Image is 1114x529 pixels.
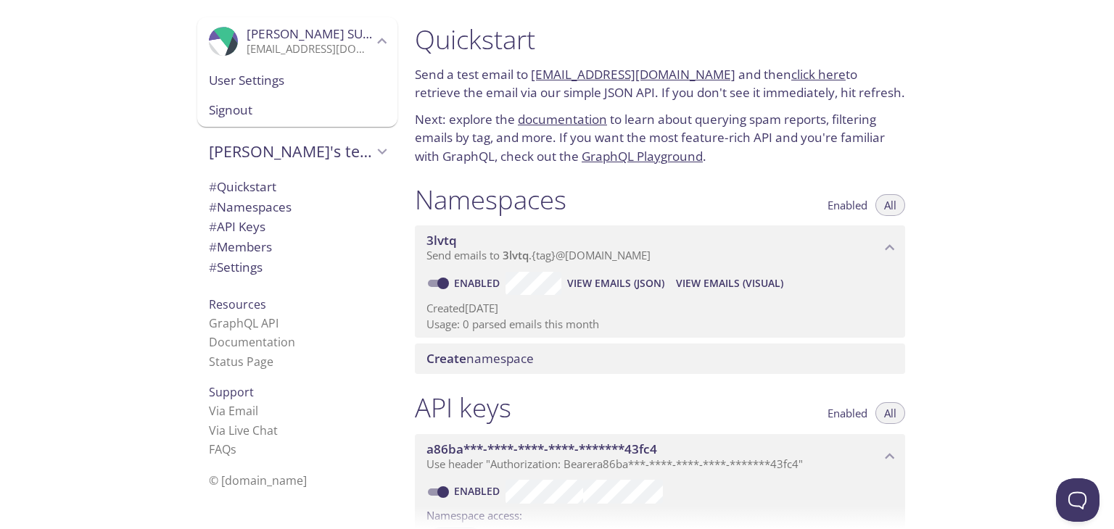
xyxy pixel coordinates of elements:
div: Quickstart [197,177,397,197]
a: GraphQL API [209,315,278,331]
div: Paul's team [197,133,397,170]
span: [PERSON_NAME] SUPIOT [247,25,389,42]
span: # [209,178,217,195]
button: Enabled [819,402,876,424]
h1: Quickstart [415,23,905,56]
span: Resources [209,296,266,312]
button: View Emails (JSON) [561,272,670,295]
span: Send emails to . {tag} @[DOMAIN_NAME] [426,248,651,262]
div: Signout [197,95,397,127]
div: 3lvtq namespace [415,225,905,270]
span: Support [209,384,254,400]
div: Paul SUPIOT [197,17,397,65]
button: Enabled [819,194,876,216]
a: Via Live Chat [209,422,278,438]
span: View Emails (Visual) [676,275,783,292]
div: Namespaces [197,197,397,217]
label: Namespace access: [426,504,522,525]
h1: Namespaces [415,183,566,216]
a: Enabled [452,484,506,498]
span: Settings [209,259,263,275]
a: Status Page [209,354,273,370]
div: Team Settings [197,257,397,278]
a: FAQ [209,441,236,457]
span: # [209,199,217,215]
div: API Keys [197,217,397,237]
a: click here [791,66,846,83]
span: [PERSON_NAME]'s team [209,141,373,162]
span: Quickstart [209,178,276,195]
span: Members [209,238,272,255]
div: Create namespace [415,343,905,374]
div: User Settings [197,65,397,96]
span: # [209,238,217,255]
span: Namespaces [209,199,292,215]
iframe: Help Scout Beacon - Open [1056,478,1099,522]
span: # [209,259,217,275]
span: © [DOMAIN_NAME] [209,472,307,488]
span: Signout [209,101,386,120]
a: Via Email [209,403,258,419]
span: User Settings [209,71,386,90]
span: namespace [426,350,534,367]
button: View Emails (Visual) [670,272,789,295]
div: Members [197,237,397,257]
span: 3lvtq [503,248,529,262]
p: Usage: 0 parsed emails this month [426,317,894,332]
span: 3lvtq [426,232,457,249]
a: documentation [518,111,607,128]
span: Create [426,350,466,367]
a: Enabled [452,276,506,290]
a: GraphQL Playground [582,148,703,164]
span: # [209,218,217,235]
span: API Keys [209,218,265,235]
p: Send a test email to and then to retrieve the email via our simple JSON API. If you don't see it ... [415,65,905,102]
p: Next: explore the to learn about querying spam reports, filtering emails by tag, and more. If you... [415,110,905,166]
h1: API keys [415,391,511,424]
a: Documentation [209,334,295,350]
span: s [231,441,236,457]
p: Created [DATE] [426,301,894,316]
span: View Emails (JSON) [567,275,664,292]
a: [EMAIL_ADDRESS][DOMAIN_NAME] [531,66,735,83]
button: All [875,402,905,424]
p: [EMAIL_ADDRESS][DOMAIN_NAME] [247,42,373,57]
button: All [875,194,905,216]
